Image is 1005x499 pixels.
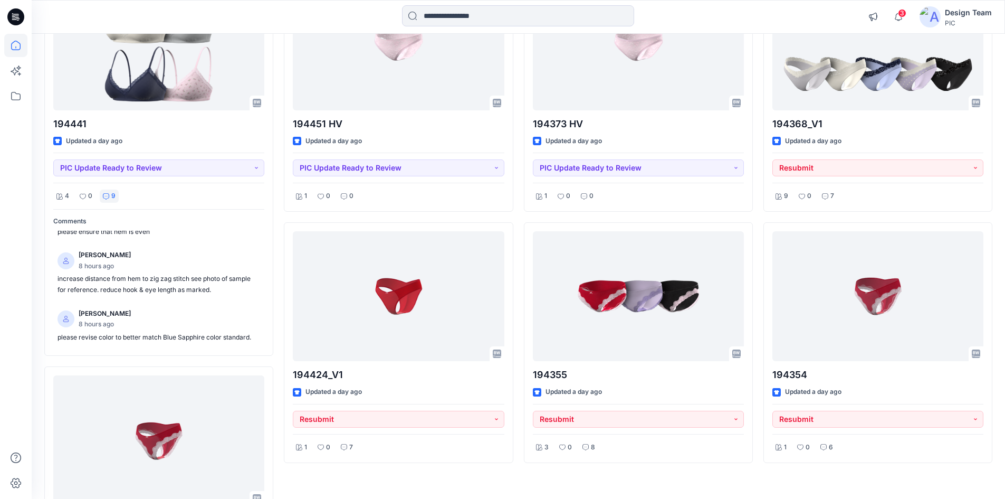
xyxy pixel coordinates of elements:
[293,117,504,131] p: 194451 HV
[66,136,122,147] p: Updated a day ago
[533,368,744,382] p: 194355
[53,117,264,131] p: 194441
[58,274,260,295] p: increase distance from hem to zig zag stitch see photo of sample for reference. reduce hook & eye...
[79,308,131,319] p: [PERSON_NAME]
[830,191,834,202] p: 7
[326,442,330,453] p: 0
[829,442,833,453] p: 6
[544,442,549,453] p: 3
[784,191,788,202] p: 9
[784,442,787,453] p: 1
[63,316,69,322] svg: avatar
[589,191,594,202] p: 0
[772,368,983,382] p: 194354
[305,136,362,147] p: Updated a day ago
[772,231,983,362] a: 194354
[945,6,992,19] div: Design Team
[53,304,264,347] a: [PERSON_NAME]8 hours agoplease revise color to better match Blue Sapphire color standard.
[65,191,69,202] p: 4
[293,231,504,362] a: 194424_V1
[533,117,744,131] p: 194373 HV
[807,191,811,202] p: 0
[326,191,330,202] p: 0
[79,261,131,272] p: 8 hours ago
[304,442,307,453] p: 1
[533,231,744,362] a: 194355
[772,117,983,131] p: 194368_V1
[58,332,260,343] p: please revise color to better match Blue Sapphire color standard.
[545,387,602,398] p: Updated a day ago
[591,442,595,453] p: 8
[88,191,92,202] p: 0
[785,387,841,398] p: Updated a day ago
[568,442,572,453] p: 0
[898,9,906,17] span: 3
[806,442,810,453] p: 0
[349,191,353,202] p: 0
[58,227,260,238] p: please ensure that hem is even
[53,246,264,299] a: [PERSON_NAME]8 hours agoincrease distance from hem to zig zag stitch see photo of sample for refe...
[304,191,307,202] p: 1
[544,191,547,202] p: 1
[111,191,116,202] p: 9
[53,216,264,227] p: Comments
[63,258,69,264] svg: avatar
[349,442,353,453] p: 7
[945,19,992,27] div: PIC
[79,319,131,330] p: 8 hours ago
[920,6,941,27] img: avatar
[305,387,362,398] p: Updated a day ago
[79,250,131,261] p: [PERSON_NAME]
[293,368,504,382] p: 194424_V1
[785,136,841,147] p: Updated a day ago
[566,191,570,202] p: 0
[545,136,602,147] p: Updated a day ago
